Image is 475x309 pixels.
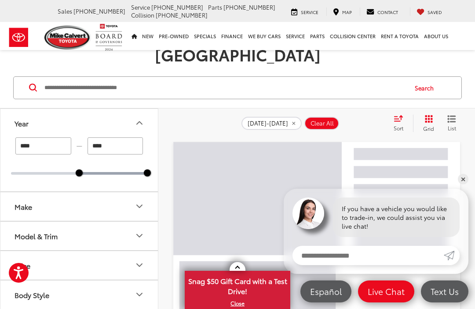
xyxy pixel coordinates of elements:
span: [DATE]-[DATE] [248,120,288,127]
span: Sales [58,7,72,15]
span: Clear All [311,120,334,127]
div: Model & Trim [15,232,58,240]
span: Grid [423,125,434,132]
div: Year [134,118,145,128]
span: Service [131,3,150,11]
img: Toyota [2,23,35,52]
a: About Us [421,22,451,50]
button: PricePrice [0,251,159,280]
a: New [139,22,156,50]
span: Español [306,286,346,297]
span: Collision [131,11,154,19]
input: minimum [15,137,71,154]
input: Search by Make, Model, or Keyword [44,77,406,98]
input: Enter your message [292,246,444,265]
button: Model & TrimModel & Trim [0,222,159,250]
img: Agent profile photo [292,198,324,229]
a: Submit [444,246,460,265]
a: WE BUY CARS [245,22,283,50]
a: Home [129,22,139,50]
div: Body Style [134,289,145,300]
a: Collision Center [327,22,378,50]
div: Model & Trim [134,230,145,241]
a: Español [300,280,351,302]
a: Finance [219,22,245,50]
div: If you have a vehicle you would like to trade-in, we could assist you via live chat! [333,198,460,237]
span: Saved [427,9,442,15]
a: Pre-Owned [156,22,191,50]
a: Live Chat [358,280,414,302]
a: My Saved Vehicles [410,7,449,16]
div: Make [134,201,145,212]
div: Price [15,261,30,269]
button: Body StyleBody Style [0,280,159,309]
span: — [74,142,85,150]
span: Sort [394,124,403,132]
a: Text Us [421,280,468,302]
a: Map [326,7,358,16]
div: Price [134,260,145,270]
button: remove 2025-2026 [241,117,302,130]
button: Clear All [304,117,339,130]
span: [PHONE_NUMBER] [156,11,208,19]
button: List View [441,115,463,132]
a: Parts [307,22,327,50]
button: Select sort value [389,115,413,132]
span: Text Us [426,286,463,297]
a: Service [283,22,307,50]
span: Live Chat [363,286,409,297]
div: Make [15,202,32,211]
div: Body Style [15,291,49,299]
span: List [447,124,456,132]
a: Service [285,7,325,16]
input: maximum [88,137,143,154]
a: Contact [360,7,405,16]
div: Year [15,119,29,127]
a: Specials [191,22,219,50]
a: Rent a Toyota [378,22,421,50]
span: Service [301,9,318,15]
button: Search [406,77,446,99]
span: Map [342,9,352,15]
button: Grid View [413,115,441,132]
span: Contact [377,9,398,15]
span: [PHONE_NUMBER] [73,7,125,15]
span: Parts [208,3,222,11]
button: MakeMake [0,192,159,221]
img: Mike Calvert Toyota [44,25,91,50]
span: [PHONE_NUMBER] [151,3,203,11]
button: YearYear [0,109,159,137]
span: [PHONE_NUMBER] [223,3,275,11]
span: Snag $50 Gift Card with a Test Drive! [186,272,289,298]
